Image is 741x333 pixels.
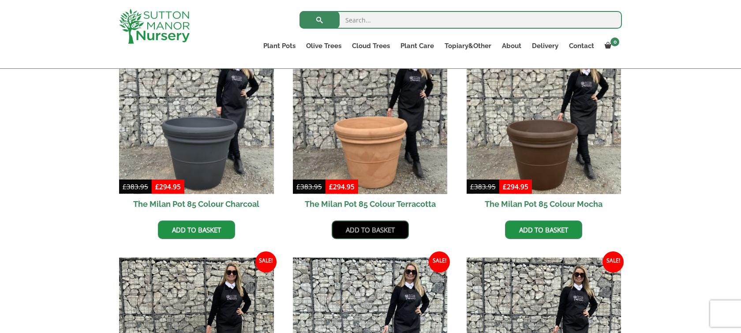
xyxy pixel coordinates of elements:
a: Contact [564,40,599,52]
a: Sale! The Milan Pot 85 Colour Terracotta [293,39,448,214]
img: The Milan Pot 85 Colour Mocha [467,39,621,194]
a: Delivery [527,40,564,52]
span: £ [155,182,159,191]
span: Sale! [603,251,624,273]
a: Plant Pots [258,40,301,52]
span: £ [470,182,474,191]
bdi: 294.95 [155,182,181,191]
a: Sale! The Milan Pot 85 Colour Mocha [467,39,621,214]
bdi: 383.95 [296,182,322,191]
a: Add to basket: “The Milan Pot 85 Colour Charcoal” [158,221,235,239]
span: £ [329,182,333,191]
span: £ [296,182,300,191]
h2: The Milan Pot 85 Colour Terracotta [293,194,448,214]
span: Sale! [429,251,450,273]
span: £ [123,182,127,191]
span: £ [503,182,507,191]
a: 0 [599,40,622,52]
bdi: 294.95 [503,182,528,191]
a: Cloud Trees [347,40,395,52]
span: 0 [610,37,619,46]
img: The Milan Pot 85 Colour Charcoal [119,39,274,194]
input: Search... [299,11,622,29]
a: Sale! The Milan Pot 85 Colour Charcoal [119,39,274,214]
img: logo [119,9,190,44]
h2: The Milan Pot 85 Colour Mocha [467,194,621,214]
bdi: 383.95 [123,182,148,191]
a: Topiary&Other [439,40,497,52]
a: Olive Trees [301,40,347,52]
h2: The Milan Pot 85 Colour Charcoal [119,194,274,214]
bdi: 294.95 [329,182,355,191]
a: About [497,40,527,52]
a: Plant Care [395,40,439,52]
img: The Milan Pot 85 Colour Terracotta [293,39,448,194]
span: Sale! [255,251,277,273]
bdi: 383.95 [470,182,496,191]
a: Add to basket: “The Milan Pot 85 Colour Terracotta” [332,221,409,239]
a: Add to basket: “The Milan Pot 85 Colour Mocha” [505,221,582,239]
